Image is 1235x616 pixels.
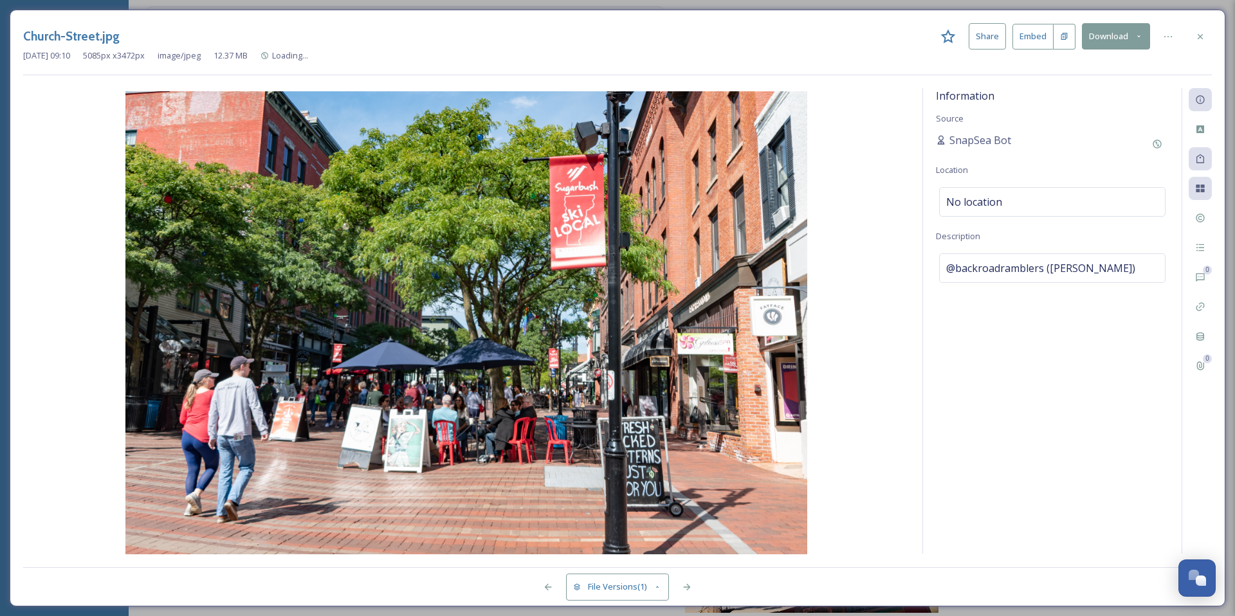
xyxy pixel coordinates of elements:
[949,132,1011,148] span: SnapSea Bot
[946,260,1135,276] span: @backroadramblers ([PERSON_NAME])
[23,91,910,557] img: 72837317.jpg
[969,23,1006,50] button: Share
[1203,266,1212,275] div: 0
[936,113,964,124] span: Source
[936,164,968,176] span: Location
[1178,559,1216,597] button: Open Chat
[23,27,120,46] h3: Church-Street.jpg
[83,50,145,62] span: 5085 px x 3472 px
[214,50,248,62] span: 12.37 MB
[158,50,201,62] span: image/jpeg
[23,50,70,62] span: [DATE] 09:10
[936,89,994,103] span: Information
[272,50,308,61] span: Loading...
[946,194,1002,210] span: No location
[1203,354,1212,363] div: 0
[936,230,980,242] span: Description
[566,574,669,600] button: File Versions(1)
[1012,24,1054,50] button: Embed
[1082,23,1150,50] button: Download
